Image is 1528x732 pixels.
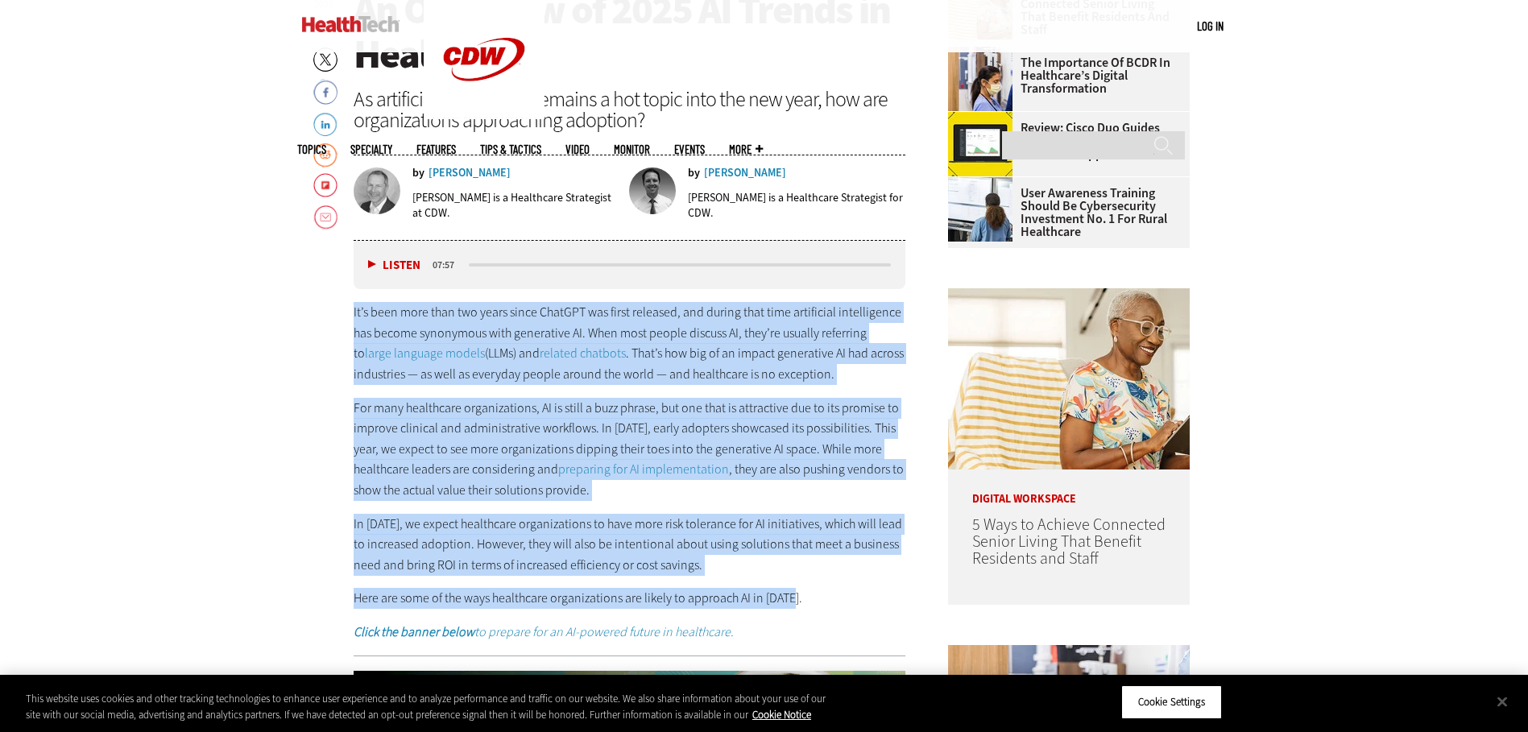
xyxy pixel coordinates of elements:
[752,708,811,722] a: More information about your privacy
[368,259,420,271] button: Listen
[948,112,1021,125] a: Cisco Duo
[350,143,392,155] span: Specialty
[614,143,650,155] a: MonITor
[565,143,590,155] a: Video
[1197,19,1224,33] a: Log in
[558,461,729,478] a: preparing for AI implementation
[26,691,840,722] div: This website uses cookies and other tracking technologies to enhance user experience and to analy...
[354,398,906,501] p: For many healthcare organizations, AI is still a buzz phrase, but one that is attractive due to i...
[629,167,676,214] img: Lee Pierce
[1197,18,1224,35] div: User menu
[948,177,1021,190] a: Doctors reviewing information boards
[948,112,1012,176] img: Cisco Duo
[302,16,400,32] img: Home
[354,588,906,609] p: Here are some of the ways healthcare organizations are likely to approach AI in [DATE].
[480,143,541,155] a: Tips & Tactics
[354,623,734,640] a: Click the banner belowto prepare for an AI-powered future in healthcare.
[948,187,1180,238] a: User Awareness Training Should Be Cybersecurity Investment No. 1 for Rural Healthcare
[354,167,400,214] img: Benjamin Sokolow
[674,143,705,155] a: Events
[424,106,545,123] a: CDW
[365,345,485,362] a: large language models
[354,623,734,640] em: to prepare for an AI-powered future in healthcare.
[729,143,763,155] span: More
[948,469,1190,505] p: Digital Workspace
[354,302,906,384] p: It’s been more than two years since ChatGPT was first released, and during that time artificial i...
[540,345,626,362] a: related chatbots
[948,177,1012,242] img: Doctors reviewing information boards
[354,514,906,576] p: In [DATE], we expect healthcare organizations to have more risk tolerance for AI initiatives, whi...
[412,190,619,221] p: [PERSON_NAME] is a Healthcare Strategist at CDW.
[430,258,466,272] div: duration
[297,143,326,155] span: Topics
[354,623,474,640] strong: Click the banner below
[354,241,906,289] div: media player
[416,143,456,155] a: Features
[1485,684,1520,719] button: Close
[948,288,1190,469] img: Networking Solutions for Senior Living
[972,514,1166,569] a: 5 Ways to Achieve Connected Senior Living That Benefit Residents and Staff
[1121,685,1222,719] button: Cookie Settings
[688,190,905,221] p: [PERSON_NAME] is a Healthcare Strategist for CDW.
